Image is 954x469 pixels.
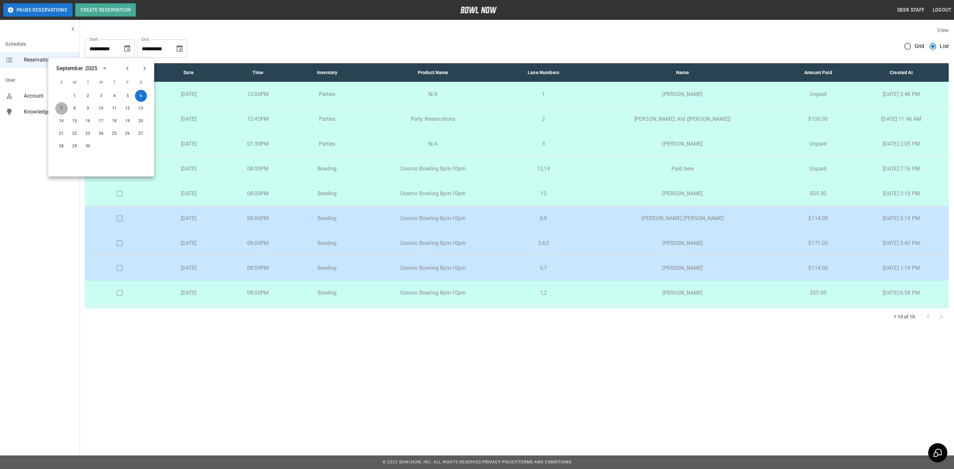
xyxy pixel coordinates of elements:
[69,103,81,115] button: Sep 8, 2025
[509,190,577,198] p: 10
[788,239,849,247] p: $171.00
[915,42,925,50] span: Grid
[588,190,777,198] p: [PERSON_NAME]
[509,239,577,247] p: 3,4,5
[229,289,287,297] p: 08:00PM
[509,289,577,297] p: 1,2
[588,289,777,297] p: [PERSON_NAME]
[229,214,287,222] p: 08:00PM
[95,115,107,127] button: Sep 17, 2025
[298,140,356,148] p: Parties
[788,165,849,173] p: Unpaid
[159,289,218,297] p: [DATE]
[85,65,97,72] div: 2025
[109,115,121,127] button: Sep 18, 2025
[69,140,81,152] button: Sep 29, 2025
[895,4,927,16] button: Desk Staff
[859,190,943,198] p: [DATE] 5:15 PM
[854,63,949,82] th: Created At
[24,108,74,116] span: Knowledge Base
[56,140,68,152] button: Sep 28, 2025
[109,128,121,140] button: Sep 25, 2025
[298,289,356,297] p: Bowling
[69,90,81,102] button: Sep 1, 2025
[588,140,777,148] p: [PERSON_NAME]
[159,239,218,247] p: [DATE]
[509,90,577,98] p: 1
[367,239,499,247] p: Cosmic Bowling 8pm-10pm
[24,56,74,64] span: Reservations
[223,63,292,82] th: Time
[82,115,94,127] button: Sep 16, 2025
[367,190,499,198] p: Cosmic Bowling 8pm-10pm
[229,90,287,98] p: 12:00PM
[95,128,107,140] button: Sep 24, 2025
[122,63,133,74] button: Previous month
[509,165,577,173] p: 13,14
[788,140,849,148] p: Unpaid
[519,460,571,464] a: Terms and Conditions
[3,3,73,17] button: Pause Reservations
[509,115,577,123] p: 2
[109,90,121,102] button: Sep 4, 2025
[95,76,107,89] span: W
[588,239,777,247] p: [PERSON_NAME]
[583,63,782,82] th: Name
[135,115,147,127] button: Sep 20, 2025
[367,214,499,222] p: Cosmic Bowling 8pm-10pm
[859,165,943,173] p: [DATE] 7:16 PM
[298,239,356,247] p: Bowling
[109,76,121,89] span: T
[298,90,356,98] p: Parties
[56,76,68,89] span: S
[930,4,954,16] button: Logout
[154,63,223,82] th: Date
[298,115,356,123] p: Parties
[159,214,218,222] p: [DATE]
[109,103,121,115] button: Sep 11, 2025
[859,90,943,98] p: [DATE] 3:48 PM
[859,214,943,222] p: [DATE] 5:14 PM
[940,42,949,50] span: List
[229,239,287,247] p: 08:00PM
[859,289,943,297] p: [DATE] 6:58 PM
[859,239,943,247] p: [DATE] 5:43 PM
[292,63,362,82] th: Inventory
[122,76,134,89] span: F
[788,90,849,98] p: Unpaid
[122,103,134,115] button: Sep 12, 2025
[588,90,777,98] p: [PERSON_NAME]
[788,115,849,123] p: $150.00
[298,264,356,272] p: Bowling
[367,289,499,297] p: Cosmic Bowling 8pm-10pm
[367,90,499,98] p: N/A
[229,165,287,173] p: 08:00PM
[782,63,854,82] th: Amount Paid
[139,63,150,74] button: Next month
[135,76,147,89] span: S
[788,289,849,297] p: $55.00
[95,103,107,115] button: Sep 10, 2025
[937,27,949,33] label: View
[362,63,504,82] th: Product Name
[159,140,218,148] p: [DATE]
[82,140,94,152] button: Sep 30, 2025
[82,128,94,140] button: Sep 23, 2025
[509,264,577,272] p: 6,7
[509,140,577,148] p: 3
[82,103,94,115] button: Sep 9, 2025
[56,65,83,72] div: September
[229,140,287,148] p: 01:30PM
[159,190,218,198] p: [DATE]
[95,90,107,102] button: Sep 3, 2025
[24,92,74,100] span: Account
[788,190,849,198] p: $55.00
[588,115,777,123] p: [PERSON_NAME]. Kid ([PERSON_NAME])
[56,128,68,140] button: Sep 21, 2025
[482,460,517,464] a: Privacy Policy
[509,214,577,222] p: 8,9
[69,76,81,89] span: M
[173,42,186,55] button: Choose date, selected date is Sep 6, 2025
[367,140,499,148] p: N/A
[69,128,81,140] button: Sep 22, 2025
